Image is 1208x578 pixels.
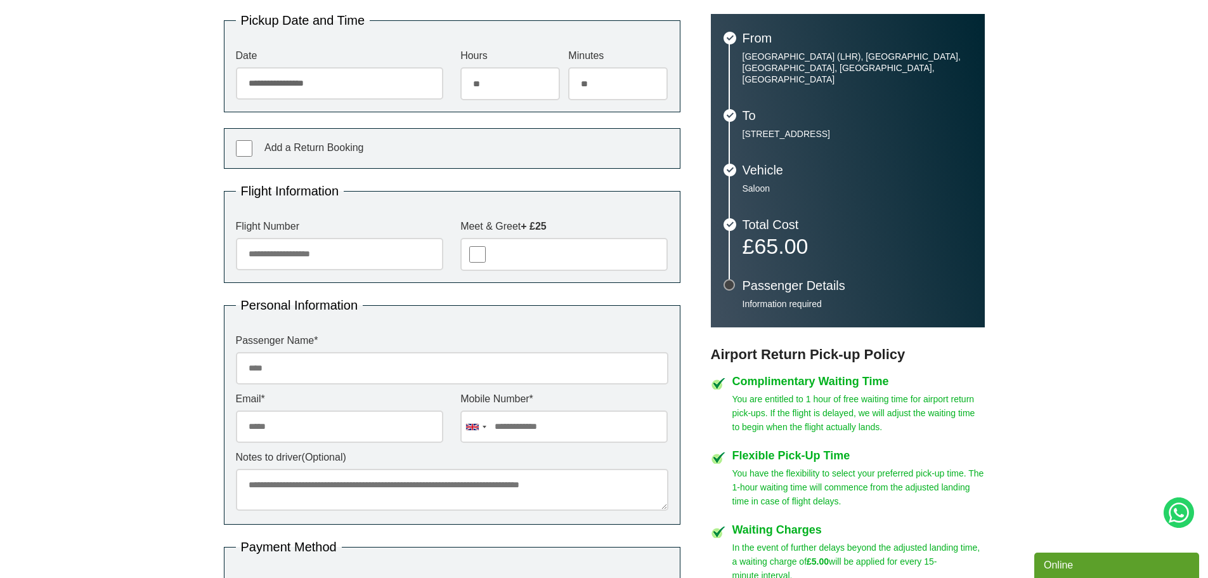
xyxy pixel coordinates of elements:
legend: Payment Method [236,541,342,553]
legend: Flight Information [236,185,344,197]
label: Minutes [568,51,668,61]
legend: Personal Information [236,299,363,312]
label: Email [236,394,443,404]
legend: Pickup Date and Time [236,14,370,27]
h3: Vehicle [743,164,972,176]
label: Mobile Number [460,394,668,404]
span: Add a Return Booking [264,142,364,153]
p: You are entitled to 1 hour of free waiting time for airport return pick-ups. If the flight is del... [732,392,985,434]
label: Meet & Greet [460,221,668,232]
h4: Flexible Pick-Up Time [732,450,985,461]
h3: To [743,109,972,122]
label: Notes to driver [236,452,668,463]
h3: From [743,32,972,44]
iframe: chat widget [1034,550,1202,578]
p: £ [743,237,972,255]
h3: Total Cost [743,218,972,231]
p: Saloon [743,183,972,194]
h3: Airport Return Pick-up Policy [711,346,985,363]
label: Hours [460,51,560,61]
p: Information required [743,298,972,310]
p: [STREET_ADDRESS] [743,128,972,140]
h4: Complimentary Waiting Time [732,376,985,387]
strong: £5.00 [807,556,829,567]
h4: Waiting Charges [732,524,985,535]
strong: + £25 [521,221,546,232]
p: [GEOGRAPHIC_DATA] (LHR), [GEOGRAPHIC_DATA], [GEOGRAPHIC_DATA], [GEOGRAPHIC_DATA], [GEOGRAPHIC_DATA] [743,51,972,85]
label: Date [236,51,443,61]
label: Passenger Name [236,336,668,346]
span: (Optional) [302,452,346,463]
input: Add a Return Booking [236,140,252,157]
p: You have the flexibility to select your preferred pick-up time. The 1-hour waiting time will comm... [732,466,985,508]
div: United Kingdom: +44 [461,411,490,442]
span: 65.00 [754,234,808,258]
h3: Passenger Details [743,279,972,292]
label: Flight Number [236,221,443,232]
